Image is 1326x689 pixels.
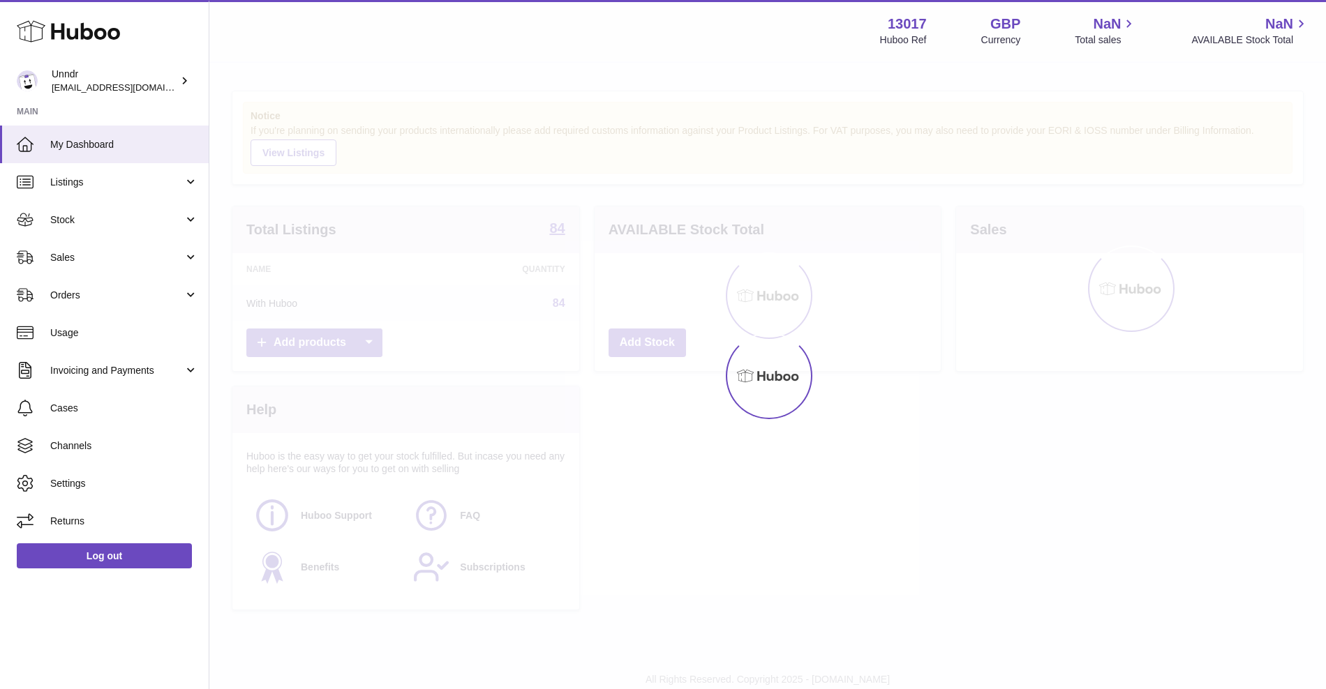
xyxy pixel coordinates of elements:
strong: GBP [990,15,1020,33]
span: Channels [50,439,198,453]
span: Total sales [1075,33,1137,47]
span: Returns [50,515,198,528]
span: AVAILABLE Stock Total [1191,33,1309,47]
div: Huboo Ref [880,33,927,47]
span: My Dashboard [50,138,198,151]
span: Invoicing and Payments [50,364,184,377]
span: Orders [50,289,184,302]
div: Currency [981,33,1021,47]
span: Listings [50,176,184,189]
span: [EMAIL_ADDRESS][DOMAIN_NAME] [52,82,205,93]
a: Log out [17,543,192,568]
span: NaN [1093,15,1121,33]
a: NaN Total sales [1075,15,1137,47]
img: sofiapanwar@gmail.com [17,70,38,91]
span: Sales [50,251,184,264]
span: Cases [50,402,198,415]
span: Stock [50,213,184,227]
div: Unndr [52,68,177,94]
span: Usage [50,326,198,340]
strong: 13017 [888,15,927,33]
span: Settings [50,477,198,490]
span: NaN [1265,15,1293,33]
a: NaN AVAILABLE Stock Total [1191,15,1309,47]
